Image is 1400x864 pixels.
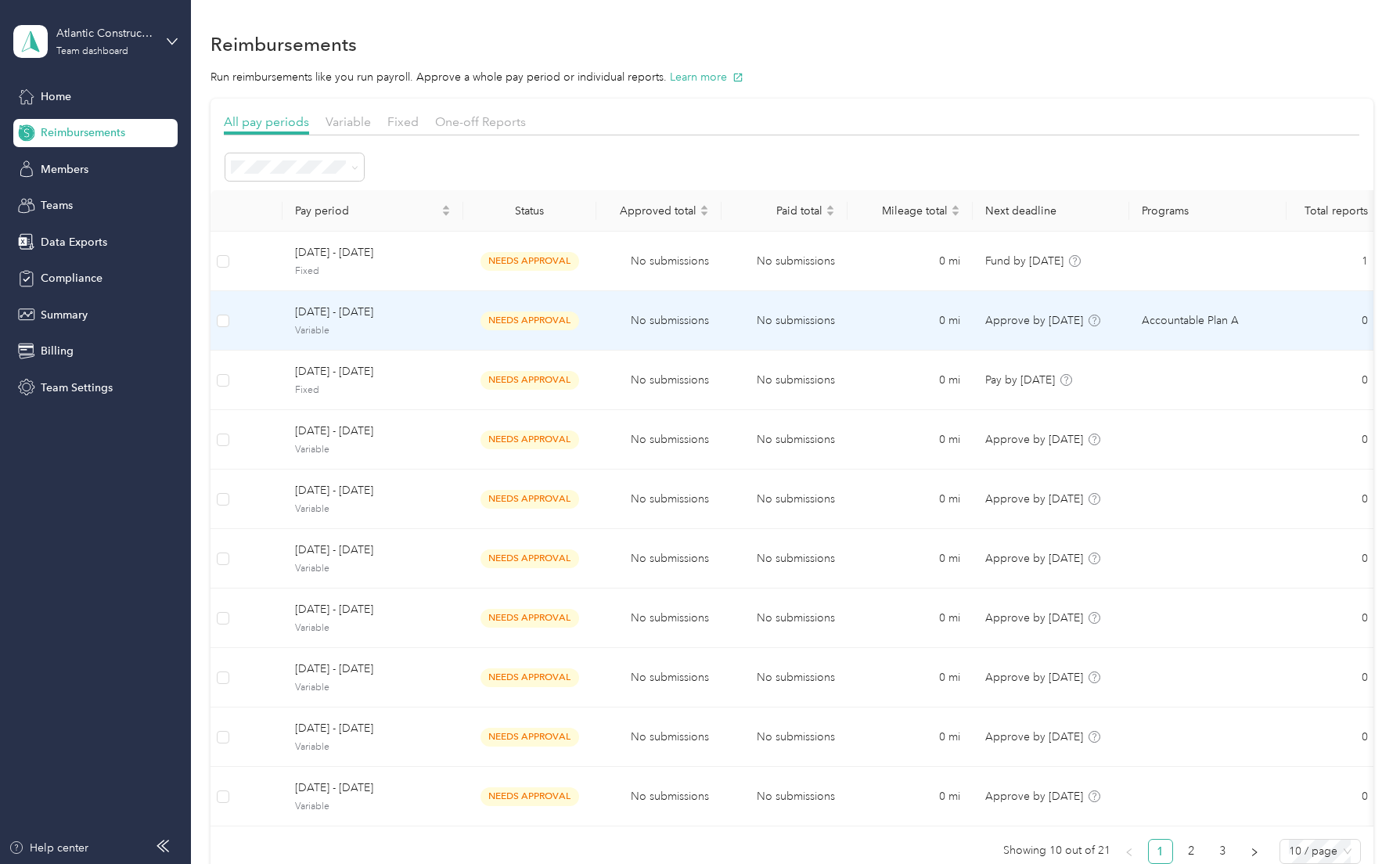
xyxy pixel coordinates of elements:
[1142,312,1239,329] span: Accountable Plan A
[480,668,579,686] span: needs approval
[722,291,847,351] td: No submissions
[41,124,125,141] span: Reimbursements
[435,114,526,129] span: One-off Reports
[596,707,722,767] td: No submissions
[295,304,450,321] span: [DATE] - [DATE]
[722,529,847,589] td: No submissions
[1287,767,1380,826] td: 0
[985,671,1083,684] span: Approve by [DATE]
[1242,839,1267,864] button: right
[1148,839,1173,864] li: 1
[1242,839,1267,864] li: Next Page
[480,609,579,627] span: needs approval
[700,203,709,212] span: caret-up
[985,254,1063,268] span: Fund by [DATE]
[295,800,450,814] span: Variable
[700,209,709,218] span: caret-down
[596,190,722,232] th: Approved total
[860,204,948,218] span: Mileage total
[609,204,696,218] span: Approved total
[848,707,973,767] td: 0 mi
[41,343,74,359] span: Billing
[56,47,128,56] div: Team dashboard
[670,69,743,85] button: Learn more
[848,232,973,291] td: 0 mi
[1279,839,1361,864] div: Page Size
[211,69,1373,85] p: Run reimbursements like you run payroll. Approve a whole pay period or individual reports.
[41,380,113,396] span: Team Settings
[295,265,450,279] span: Fixed
[476,204,584,218] div: Status
[480,549,579,567] span: needs approval
[441,209,451,218] span: caret-down
[722,707,847,767] td: No submissions
[596,589,722,648] td: No submissions
[848,351,973,410] td: 0 mi
[295,244,450,261] span: [DATE] - [DATE]
[295,681,450,695] span: Variable
[985,373,1055,387] span: Pay by [DATE]
[722,190,847,232] th: Paid total
[596,648,722,707] td: No submissions
[41,161,88,178] span: Members
[480,787,579,805] span: needs approval
[848,291,973,351] td: 0 mi
[224,114,309,129] span: All pay periods
[295,661,450,678] span: [DATE] - [DATE]
[1312,776,1400,864] iframe: Everlance-gr Chat Button Frame
[985,730,1083,743] span: Approve by [DATE]
[734,204,822,218] span: Paid total
[1287,190,1380,232] th: Total reports
[480,371,579,389] span: needs approval
[480,430,579,448] span: needs approval
[722,648,847,707] td: No submissions
[295,502,450,517] span: Variable
[480,252,579,270] span: needs approval
[41,88,71,105] span: Home
[1287,351,1380,410] td: 0
[848,648,973,707] td: 0 mi
[1287,529,1380,589] td: 0
[826,209,835,218] span: caret-down
[826,203,835,212] span: caret-up
[1287,470,1380,529] td: 0
[596,351,722,410] td: No submissions
[722,232,847,291] td: No submissions
[985,552,1083,565] span: Approve by [DATE]
[295,621,450,635] span: Variable
[1117,839,1142,864] li: Previous Page
[848,767,973,826] td: 0 mi
[1180,840,1204,863] a: 2
[326,114,371,129] span: Variable
[41,270,103,286] span: Compliance
[295,383,450,398] span: Fixed
[848,589,973,648] td: 0 mi
[951,209,960,218] span: caret-down
[480,490,579,508] span: needs approval
[295,482,450,499] span: [DATE] - [DATE]
[1250,848,1259,857] span: right
[295,720,450,737] span: [DATE] - [DATE]
[985,492,1083,506] span: Approve by [DATE]
[9,840,88,856] button: Help center
[283,190,462,232] th: Pay period
[480,728,579,746] span: needs approval
[722,589,847,648] td: No submissions
[1287,707,1380,767] td: 0
[41,234,107,250] span: Data Exports
[722,470,847,529] td: No submissions
[295,601,450,618] span: [DATE] - [DATE]
[1287,232,1380,291] td: 1
[295,363,450,380] span: [DATE] - [DATE]
[1289,840,1351,863] span: 10 / page
[295,324,450,338] span: Variable
[1125,848,1134,857] span: left
[295,443,450,457] span: Variable
[722,410,847,470] td: No submissions
[596,410,722,470] td: No submissions
[596,291,722,351] td: No submissions
[1287,410,1380,470] td: 0
[295,562,450,576] span: Variable
[848,410,973,470] td: 0 mi
[295,204,437,218] span: Pay period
